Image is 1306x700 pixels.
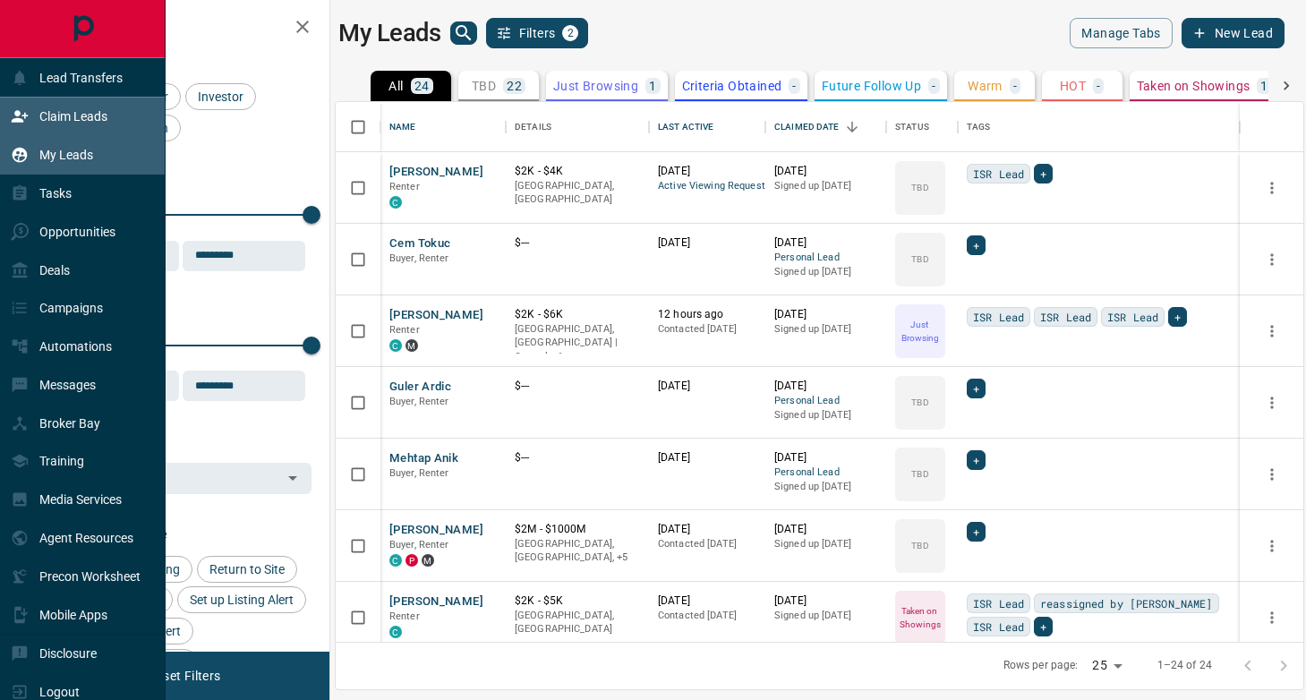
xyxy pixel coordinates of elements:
[774,522,877,537] p: [DATE]
[553,80,638,92] p: Just Browsing
[472,80,496,92] p: TBD
[911,396,928,409] p: TBD
[774,251,877,266] span: Personal Lead
[973,594,1024,612] span: ISR Lead
[515,322,640,364] p: Toronto
[1157,658,1212,673] p: 1–24 of 24
[1259,175,1285,201] button: more
[280,465,305,491] button: Open
[389,467,449,479] span: Buyer, Renter
[1174,308,1181,326] span: +
[911,539,928,552] p: TBD
[895,102,929,152] div: Status
[1259,389,1285,416] button: more
[136,661,232,691] button: Reset Filters
[389,626,402,638] div: condos.ca
[389,593,483,610] button: [PERSON_NAME]
[973,380,979,397] span: +
[185,83,256,110] div: Investor
[658,307,756,322] p: 12 hours ago
[967,102,991,152] div: Tags
[389,396,449,407] span: Buyer, Renter
[649,102,765,152] div: Last Active
[774,465,877,481] span: Personal Lead
[967,522,986,542] div: +
[422,554,434,567] div: mrloft.ca
[486,18,589,48] button: Filters2
[388,80,403,92] p: All
[658,322,756,337] p: Contacted [DATE]
[57,18,312,39] h2: Filters
[658,450,756,465] p: [DATE]
[1034,617,1053,636] div: +
[177,586,306,613] div: Set up Listing Alert
[1259,246,1285,273] button: more
[649,80,656,92] p: 1
[658,102,713,152] div: Last Active
[682,80,782,92] p: Criteria Obtained
[1097,80,1100,92] p: -
[967,379,986,398] div: +
[897,318,943,345] p: Just Browsing
[658,179,756,194] span: Active Viewing Request
[380,102,506,152] div: Name
[973,451,979,469] span: +
[774,379,877,394] p: [DATE]
[658,609,756,623] p: Contacted [DATE]
[192,90,250,104] span: Investor
[774,408,877,423] p: Signed up [DATE]
[1003,658,1079,673] p: Rows per page:
[389,339,402,352] div: condos.ca
[564,27,576,39] span: 2
[1070,18,1172,48] button: Manage Tabs
[515,609,640,636] p: [GEOGRAPHIC_DATA], [GEOGRAPHIC_DATA]
[1259,604,1285,631] button: more
[1040,308,1091,326] span: ISR Lead
[1034,164,1053,184] div: +
[389,235,450,252] button: Cem Tokuc
[774,235,877,251] p: [DATE]
[515,593,640,609] p: $2K - $5K
[506,102,649,152] div: Details
[658,522,756,537] p: [DATE]
[389,307,483,324] button: [PERSON_NAME]
[515,379,640,394] p: $---
[389,554,402,567] div: condos.ca
[774,450,877,465] p: [DATE]
[1137,80,1251,92] p: Taken on Showings
[973,308,1024,326] span: ISR Lead
[774,307,877,322] p: [DATE]
[658,379,756,394] p: [DATE]
[414,80,430,92] p: 24
[184,593,300,607] span: Set up Listing Alert
[515,537,640,565] p: Etobicoke, Midtown | Central, West End, Toronto, Oakville
[515,307,640,322] p: $2K - $6K
[973,236,979,254] span: +
[389,102,416,152] div: Name
[658,235,756,251] p: [DATE]
[1085,653,1128,679] div: 25
[405,554,418,567] div: property.ca
[973,523,979,541] span: +
[515,164,640,179] p: $2K - $4K
[389,450,458,467] button: Mehtap Anik
[840,115,865,140] button: Sort
[515,102,551,152] div: Details
[774,265,877,279] p: Signed up [DATE]
[765,102,886,152] div: Claimed Date
[658,537,756,551] p: Contacted [DATE]
[389,539,449,551] span: Buyer, Renter
[774,480,877,494] p: Signed up [DATE]
[389,181,420,192] span: Renter
[405,339,418,352] div: mrloft.ca
[203,562,291,576] span: Return to Site
[967,450,986,470] div: +
[774,394,877,409] span: Personal Lead
[822,80,921,92] p: Future Follow Up
[774,609,877,623] p: Signed up [DATE]
[774,537,877,551] p: Signed up [DATE]
[774,322,877,337] p: Signed up [DATE]
[911,252,928,266] p: TBD
[197,556,297,583] div: Return to Site
[792,80,796,92] p: -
